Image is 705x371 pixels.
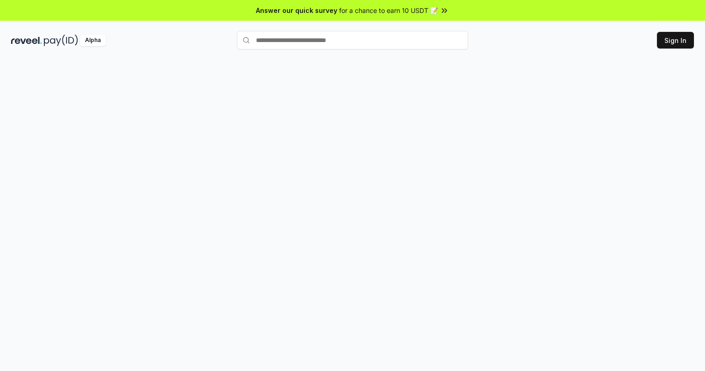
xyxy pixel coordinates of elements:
img: pay_id [44,35,78,46]
span: for a chance to earn 10 USDT 📝 [339,6,438,15]
div: Alpha [80,35,106,46]
img: reveel_dark [11,35,42,46]
button: Sign In [657,32,694,49]
span: Answer our quick survey [256,6,337,15]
